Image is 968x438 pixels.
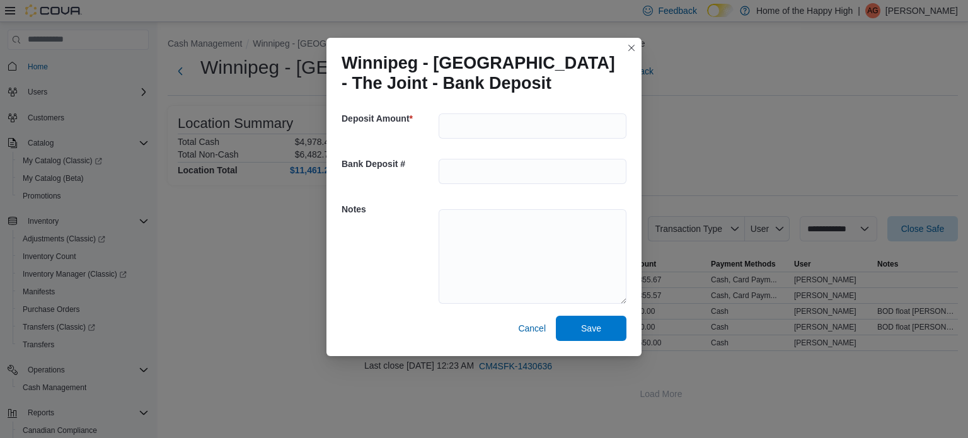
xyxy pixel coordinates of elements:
[581,322,601,335] span: Save
[556,316,626,341] button: Save
[624,40,639,55] button: Closes this modal window
[513,316,551,341] button: Cancel
[342,197,436,222] h5: Notes
[342,151,436,176] h5: Bank Deposit #
[342,53,616,93] h1: Winnipeg - [GEOGRAPHIC_DATA] - The Joint - Bank Deposit
[342,106,436,131] h5: Deposit Amount
[518,322,546,335] span: Cancel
